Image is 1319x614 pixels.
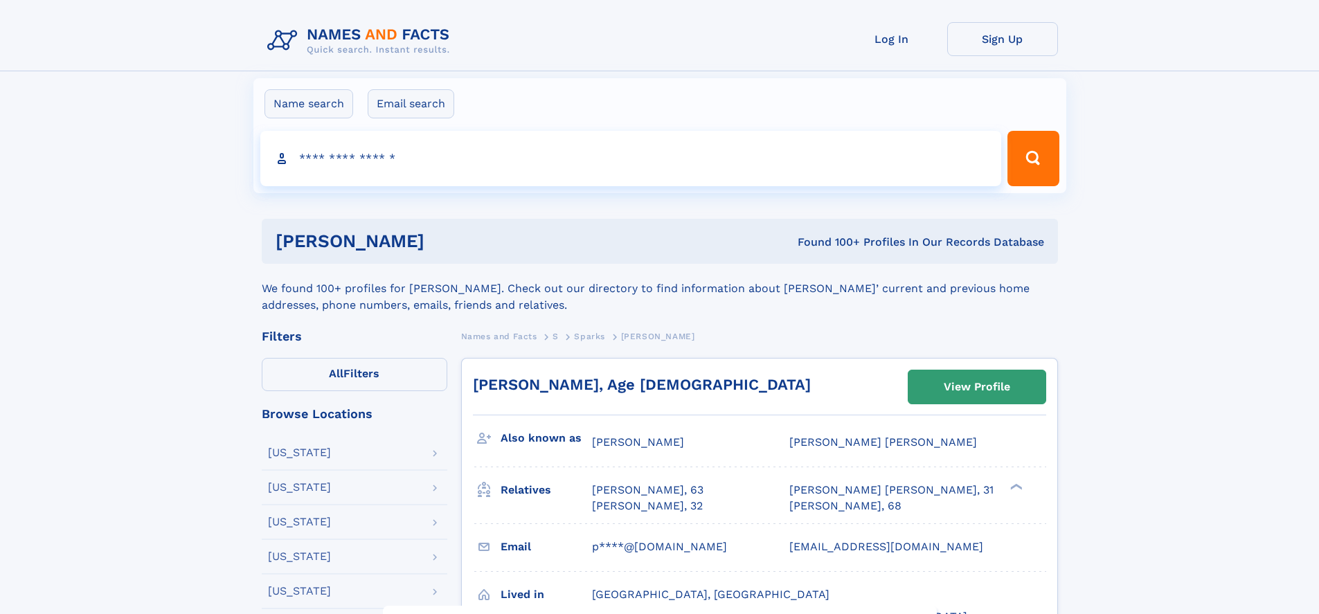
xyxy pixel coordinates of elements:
div: ❯ [1007,482,1023,491]
h3: Also known as [501,426,592,450]
a: View Profile [908,370,1046,404]
h3: Lived in [501,583,592,606]
img: Logo Names and Facts [262,22,461,60]
h3: Relatives [501,478,592,502]
span: Sparks [574,332,605,341]
h3: Email [501,535,592,559]
span: [PERSON_NAME] [621,332,695,341]
a: [PERSON_NAME], 68 [789,498,901,514]
a: [PERSON_NAME], Age [DEMOGRAPHIC_DATA] [473,376,811,393]
button: Search Button [1007,131,1059,186]
a: Names and Facts [461,327,537,345]
a: Sign Up [947,22,1058,56]
input: search input [260,131,1002,186]
a: Sparks [574,327,605,345]
div: View Profile [944,371,1010,403]
span: [PERSON_NAME] [592,435,684,449]
a: [PERSON_NAME] [PERSON_NAME], 31 [789,482,994,498]
span: All [329,367,343,380]
label: Email search [368,89,454,118]
div: [US_STATE] [268,482,331,493]
a: S [553,327,559,345]
a: [PERSON_NAME], 63 [592,482,703,498]
div: [US_STATE] [268,447,331,458]
span: [EMAIL_ADDRESS][DOMAIN_NAME] [789,540,983,553]
div: [US_STATE] [268,516,331,527]
div: Browse Locations [262,408,447,420]
div: We found 100+ profiles for [PERSON_NAME]. Check out our directory to find information about [PERS... [262,264,1058,314]
div: Found 100+ Profiles In Our Records Database [611,235,1044,250]
span: [PERSON_NAME] [PERSON_NAME] [789,435,977,449]
a: [PERSON_NAME], 32 [592,498,703,514]
div: [US_STATE] [268,551,331,562]
label: Name search [264,89,353,118]
a: Log In [836,22,947,56]
div: [US_STATE] [268,586,331,597]
h1: [PERSON_NAME] [276,233,611,250]
span: [GEOGRAPHIC_DATA], [GEOGRAPHIC_DATA] [592,588,829,601]
div: Filters [262,330,447,343]
label: Filters [262,358,447,391]
span: S [553,332,559,341]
